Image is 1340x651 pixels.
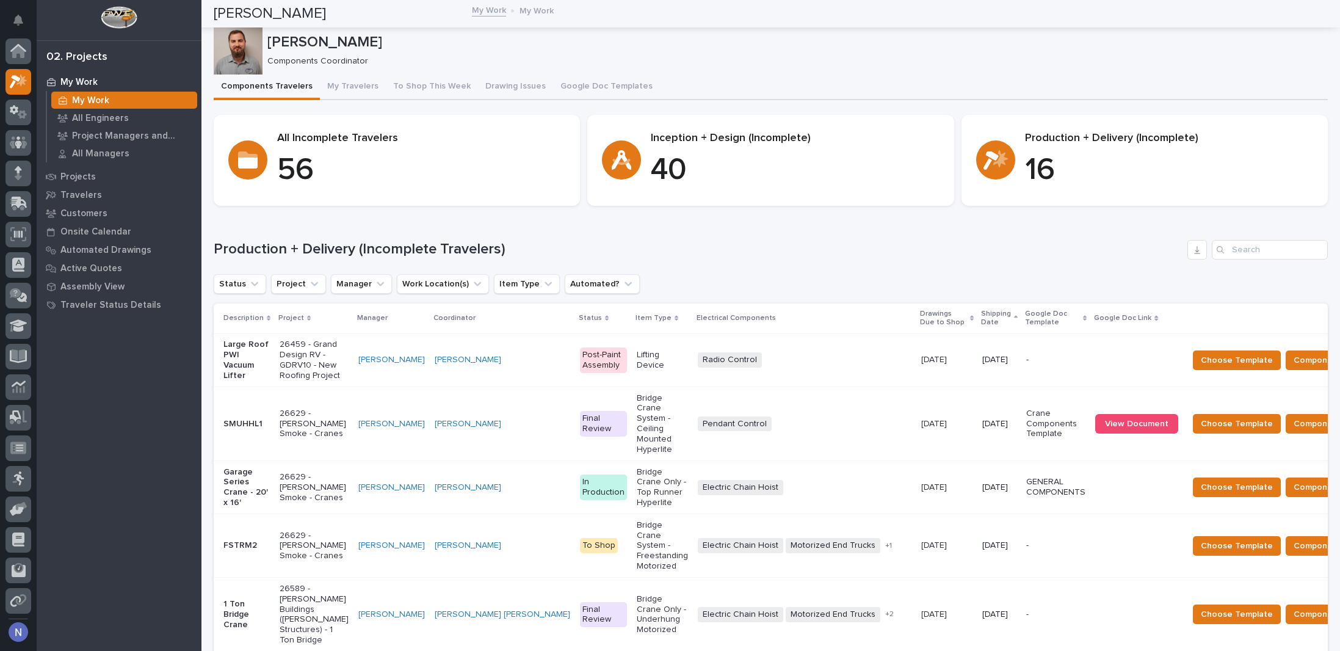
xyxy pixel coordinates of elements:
p: [DATE] [982,609,1016,620]
p: FSTRM2 [223,540,270,551]
p: My Work [60,77,98,88]
p: Project [278,311,304,325]
a: My Work [472,2,506,16]
p: - [1026,540,1085,551]
span: Radio Control [698,352,762,368]
span: Choose Template [1201,353,1273,368]
a: [PERSON_NAME] [358,609,425,620]
p: Drawings Due to Shop [920,307,967,330]
a: [PERSON_NAME] [PERSON_NAME] [435,609,570,620]
p: 56 [277,152,565,189]
a: [PERSON_NAME] [358,482,425,493]
input: Search [1212,240,1328,260]
p: [DATE] [982,419,1016,429]
button: Project [271,274,326,294]
p: Manager [357,311,388,325]
p: Coordinator [433,311,476,325]
button: Choose Template [1193,414,1281,434]
p: [DATE] [921,538,949,551]
p: Traveler Status Details [60,300,161,311]
p: - [1026,609,1085,620]
p: Projects [60,172,96,183]
a: [PERSON_NAME] [358,355,425,365]
p: Inception + Design (Incomplete) [651,132,939,145]
button: Work Location(s) [397,274,489,294]
p: GENERAL COMPONENTS [1026,477,1085,498]
span: Choose Template [1201,539,1273,553]
a: Projects [37,167,201,186]
p: [DATE] [921,352,949,365]
p: My Work [520,3,554,16]
a: [PERSON_NAME] [358,540,425,551]
button: Choose Template [1193,605,1281,624]
p: Components Coordinator [267,56,1318,67]
a: Onsite Calendar [37,222,201,241]
p: Customers [60,208,107,219]
p: [DATE] [921,607,949,620]
p: Active Quotes [60,263,122,274]
span: View Document [1105,420,1168,428]
span: Choose Template [1201,607,1273,622]
a: My Work [37,73,201,91]
a: Active Quotes [37,259,201,277]
p: Crane Components Template [1026,409,1085,439]
p: 26629 - [PERSON_NAME] Smoke - Cranes [280,409,349,439]
p: Travelers [60,190,102,201]
p: [DATE] [921,416,949,429]
div: Final Review [580,602,627,628]
p: Onsite Calendar [60,227,131,238]
div: Post-Paint Assembly [580,347,627,373]
button: Choose Template [1193,536,1281,556]
button: Choose Template [1193,351,1281,370]
p: Bridge Crane System - Ceiling Mounted Hyperlite [637,393,688,455]
a: Assembly View [37,277,201,296]
div: In Production [580,475,627,500]
p: Project Managers and Engineers [72,131,192,142]
span: Electric Chain Hoist [698,607,783,622]
span: Pendant Control [698,416,772,432]
p: [DATE] [982,355,1016,365]
p: Bridge Crane System - Freestanding Motorized [637,520,688,572]
p: Google Doc Link [1094,311,1151,325]
span: Motorized End Trucks [786,607,880,622]
p: Garage Series Crane - 20' x 16' [223,467,270,508]
button: Status [214,274,266,294]
span: + 2 [885,611,894,618]
a: Travelers [37,186,201,204]
p: Bridge Crane Only - Top Runner Hyperlite [637,467,688,508]
img: Workspace Logo [101,6,137,29]
p: - [1026,355,1085,365]
a: [PERSON_NAME] [435,540,501,551]
button: My Travelers [320,75,386,100]
p: Description [223,311,264,325]
button: Choose Template [1193,478,1281,497]
div: Final Review [580,411,627,437]
a: Traveler Status Details [37,296,201,314]
button: Drawing Issues [478,75,553,100]
p: 40 [651,152,939,189]
p: All Engineers [72,113,129,124]
a: [PERSON_NAME] [435,482,501,493]
p: 26589 - [PERSON_NAME] Buildings ([PERSON_NAME] Structures) - 1 Ton Bridge [280,584,349,646]
p: [PERSON_NAME] [267,34,1323,51]
p: Google Doc Template [1025,307,1080,330]
p: Large Roof PWI Vacuum Lifter [223,340,270,380]
p: 26629 - [PERSON_NAME] Smoke - Cranes [280,472,349,503]
button: Google Doc Templates [553,75,660,100]
a: [PERSON_NAME] [358,419,425,429]
button: Components Travelers [214,75,320,100]
span: Electric Chain Hoist [698,480,783,495]
a: Automated Drawings [37,241,201,259]
span: Electric Chain Hoist [698,538,783,553]
span: Choose Template [1201,480,1273,495]
div: Notifications [15,15,31,34]
p: 26459 - Grand Design RV - GDRV10 - New Roofing Project [280,340,349,380]
a: [PERSON_NAME] [435,419,501,429]
p: Production + Delivery (Incomplete) [1025,132,1313,145]
p: [DATE] [982,540,1016,551]
p: 26629 - [PERSON_NAME] Smoke - Cranes [280,531,349,561]
div: To Shop [580,538,618,553]
p: Status [579,311,602,325]
p: All Incomplete Travelers [277,132,565,145]
span: + 1 [885,542,892,550]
